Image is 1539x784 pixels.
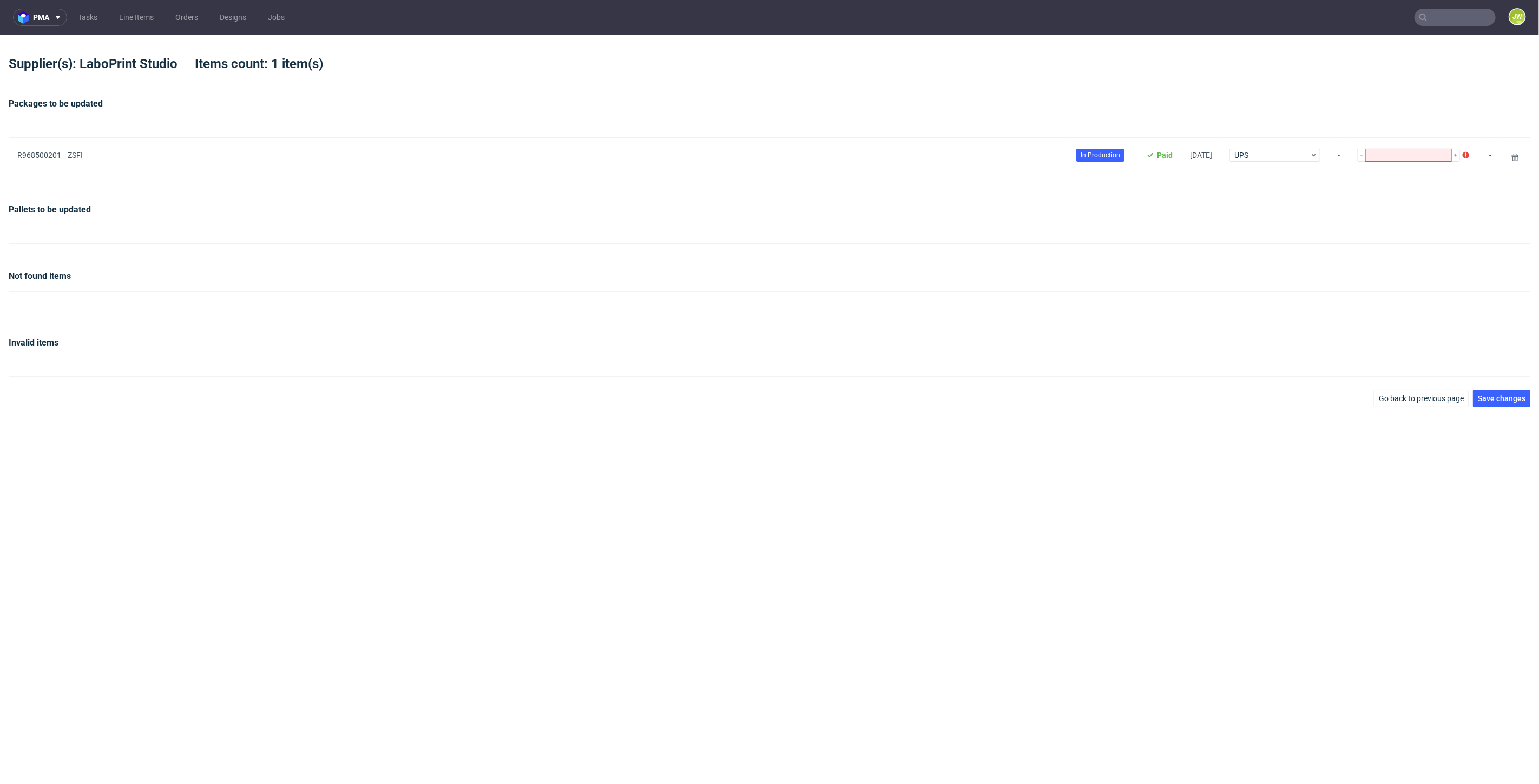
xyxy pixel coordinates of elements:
button: Save changes [1473,390,1530,407]
span: pma [33,14,49,21]
span: - [1338,151,1340,164]
span: Go back to previous page [1379,395,1464,402]
span: Items count: 1 item(s) [195,56,340,71]
a: Line Items [113,9,160,26]
a: Jobs [261,9,291,26]
a: Designs [213,9,253,26]
span: - [1489,151,1491,164]
div: Pallets to be updated [9,203,1530,225]
span: In Production [1081,150,1120,160]
div: Packages to be updated [9,97,1530,119]
span: Paid [1157,151,1173,160]
a: Orders [169,9,205,26]
span: Supplier(s): LaboPrint Studio [9,56,195,71]
a: Tasks [71,9,104,26]
img: logo [18,11,33,24]
span: Save changes [1478,395,1525,402]
button: pma [13,9,67,26]
button: Go back to previous page [1374,390,1469,407]
div: Not found items [9,270,1530,291]
span: UPS [1234,150,1310,161]
div: Invalid items [9,336,1530,358]
a: R968500201__ZSFI [17,151,83,160]
span: [DATE] [1190,151,1212,160]
figcaption: JW [1510,9,1525,24]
